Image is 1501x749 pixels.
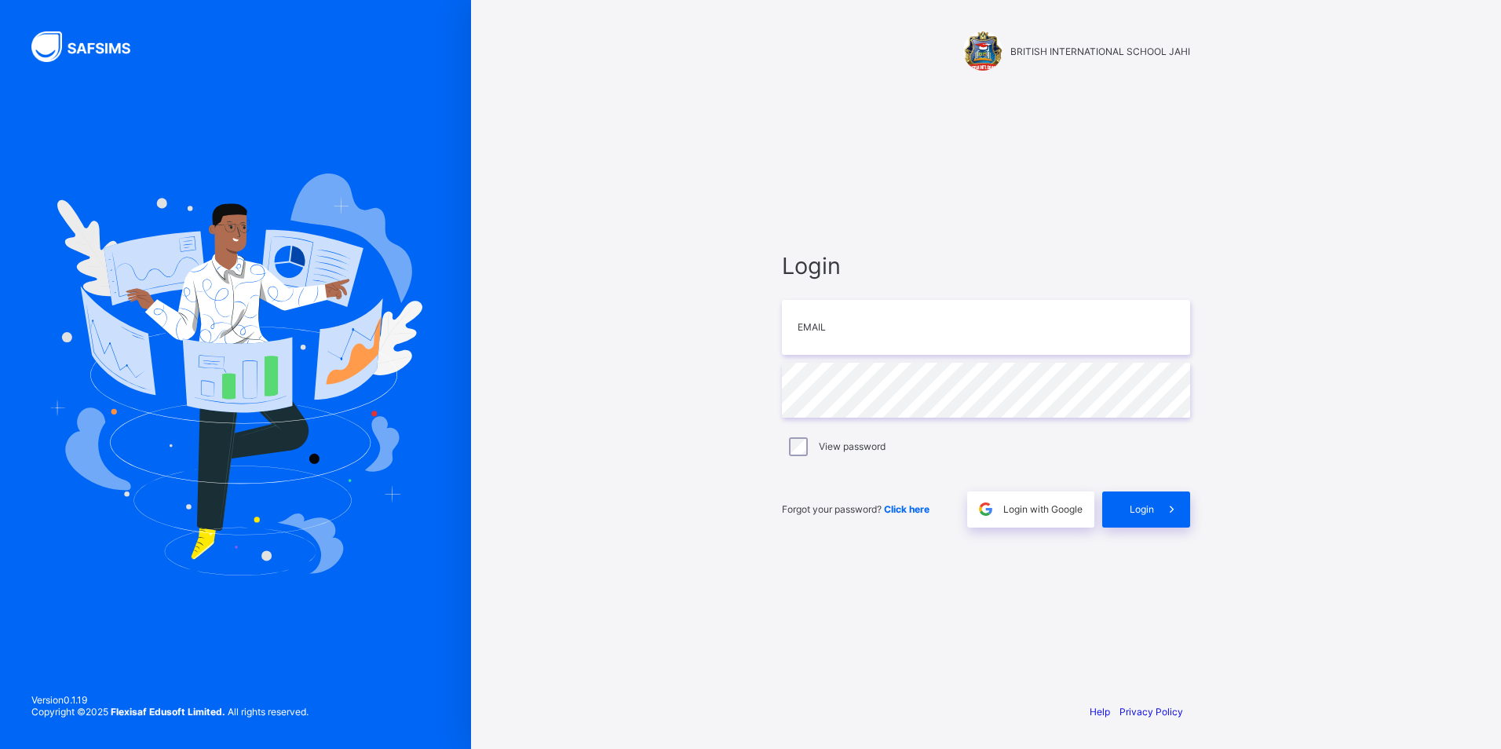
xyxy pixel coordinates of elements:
span: Version 0.1.19 [31,694,309,706]
img: Hero Image [49,174,422,575]
span: Copyright © 2025 All rights reserved. [31,706,309,718]
a: Privacy Policy [1119,706,1183,718]
span: Login with Google [1003,503,1083,515]
span: BRITISH INTERNATIONAL SCHOOL JAHI [1010,46,1190,57]
strong: Flexisaf Edusoft Limited. [111,706,225,718]
img: SAFSIMS Logo [31,31,149,62]
a: Click here [884,503,929,515]
label: View password [819,440,886,452]
span: Login [1130,503,1154,515]
a: Help [1090,706,1110,718]
span: Forgot your password? [782,503,929,515]
img: google.396cfc9801f0270233282035f929180a.svg [977,500,995,518]
span: Login [782,252,1190,280]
